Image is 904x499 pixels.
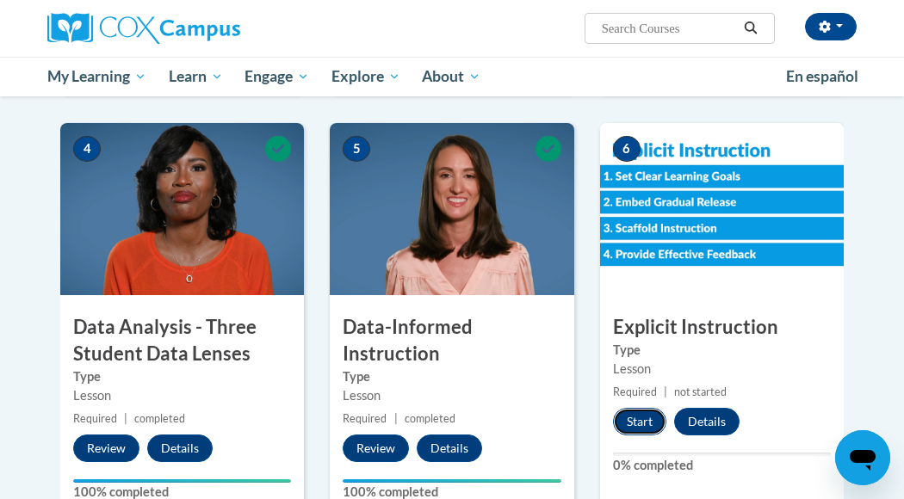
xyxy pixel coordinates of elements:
[330,314,573,367] h3: Data-Informed Instruction
[394,412,398,425] span: |
[34,57,870,96] div: Main menu
[786,67,858,85] span: En español
[73,136,101,162] span: 4
[835,430,890,485] iframe: Button to launch messaging window
[417,434,482,462] button: Details
[331,66,400,87] span: Explore
[613,385,657,398] span: Required
[343,386,560,405] div: Lesson
[73,386,291,405] div: Lesson
[233,57,320,96] a: Engage
[60,123,304,295] img: Course Image
[412,57,492,96] a: About
[343,136,370,162] span: 5
[147,434,213,462] button: Details
[320,57,412,96] a: Explore
[47,66,146,87] span: My Learning
[613,341,831,360] label: Type
[60,314,304,367] h3: Data Analysis - Three Student Data Lenses
[422,66,480,87] span: About
[124,412,127,425] span: |
[343,479,560,483] div: Your progress
[343,367,560,386] label: Type
[343,412,387,425] span: Required
[330,123,573,295] img: Course Image
[613,456,831,475] label: 0% completed
[674,408,740,435] button: Details
[600,18,738,39] input: Search Courses
[738,18,764,39] button: Search
[47,13,240,44] img: Cox Campus
[405,412,455,425] span: completed
[775,59,870,95] a: En español
[73,412,117,425] span: Required
[47,13,300,44] a: Cox Campus
[613,360,831,379] div: Lesson
[245,66,309,87] span: Engage
[169,66,223,87] span: Learn
[600,123,844,295] img: Course Image
[73,367,291,386] label: Type
[343,434,409,462] button: Review
[664,385,667,398] span: |
[73,434,139,462] button: Review
[158,57,234,96] a: Learn
[134,412,185,425] span: completed
[805,13,857,40] button: Account Settings
[600,314,844,341] h3: Explicit Instruction
[73,479,291,483] div: Your progress
[674,385,727,398] span: not started
[613,136,641,162] span: 6
[36,57,158,96] a: My Learning
[613,408,666,435] button: Start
